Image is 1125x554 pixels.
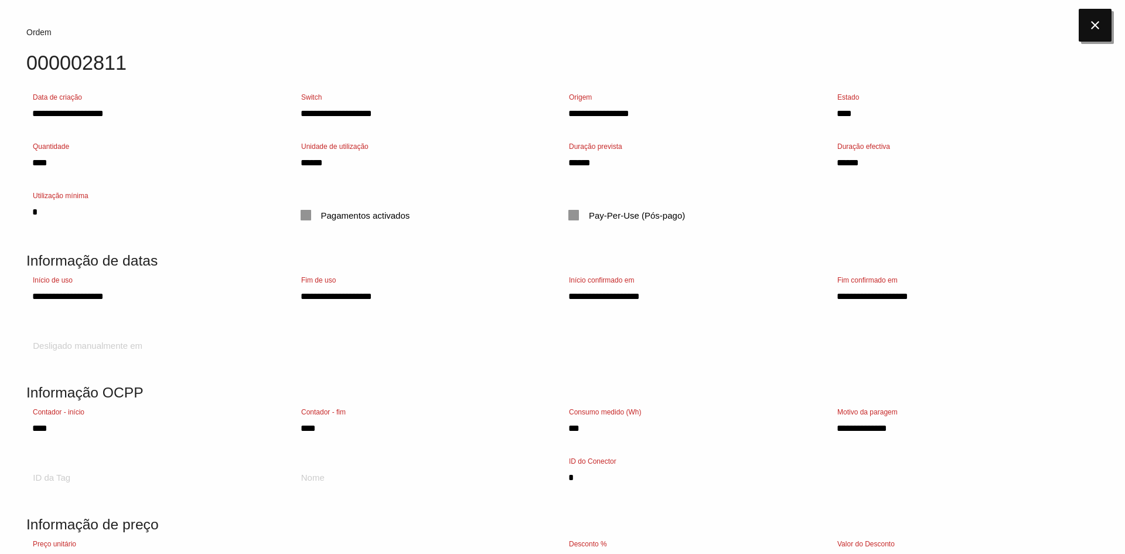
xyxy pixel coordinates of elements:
[33,539,76,549] label: Preço unitário
[33,407,84,417] label: Contador - início
[569,539,607,549] label: Desconto %
[26,52,1099,74] h4: 000002811
[1079,9,1112,42] i: close
[569,275,634,286] label: Início confirmado em
[33,471,70,485] label: ID da Tag
[26,385,1099,400] h5: Informação OCPP
[301,407,346,417] label: Contador - fim
[301,208,410,223] span: Pagamentos activados
[837,539,895,549] label: Valor do Desconto
[569,456,616,467] label: ID do Conector
[301,471,325,485] label: Nome
[33,339,142,353] label: Desligado manualmente em
[569,92,592,103] label: Origem
[837,407,898,417] label: Motivo da paragem
[837,275,898,286] label: Fim confirmado em
[26,516,1099,532] h5: Informação de preço
[33,191,88,201] label: Utilização mínima
[26,253,1099,268] h5: Informação de datas
[301,92,322,103] label: Switch
[569,141,622,152] label: Duração prevista
[26,26,1099,39] div: Ordem
[33,92,82,103] label: Data de criação
[33,275,73,286] label: Início de uso
[301,141,369,152] label: Unidade de utilização
[568,208,685,223] span: Pay-Per-Use (Pós-pago)
[837,141,890,152] label: Duração efectiva
[33,141,69,152] label: Quantidade
[837,92,859,103] label: Estado
[569,407,641,417] label: Consumo medido (Wh)
[301,275,336,286] label: Fim de uso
